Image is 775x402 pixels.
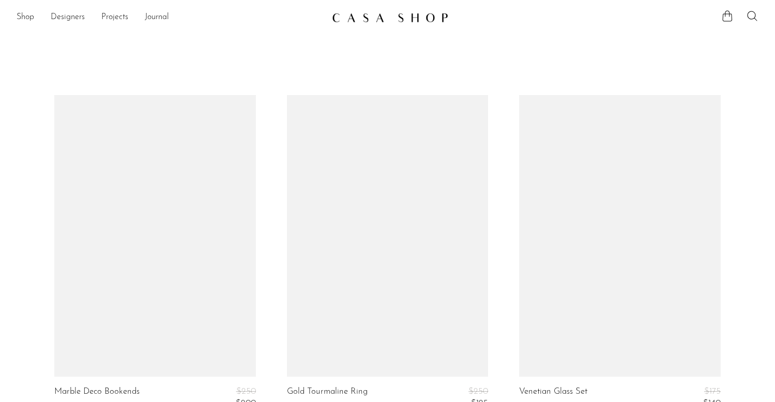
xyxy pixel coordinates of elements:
[17,11,34,24] a: Shop
[17,9,324,26] nav: Desktop navigation
[145,11,169,24] a: Journal
[468,387,488,396] span: $250
[17,9,324,26] ul: NEW HEADER MENU
[704,387,721,396] span: $175
[101,11,128,24] a: Projects
[236,387,256,396] span: $250
[51,11,85,24] a: Designers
